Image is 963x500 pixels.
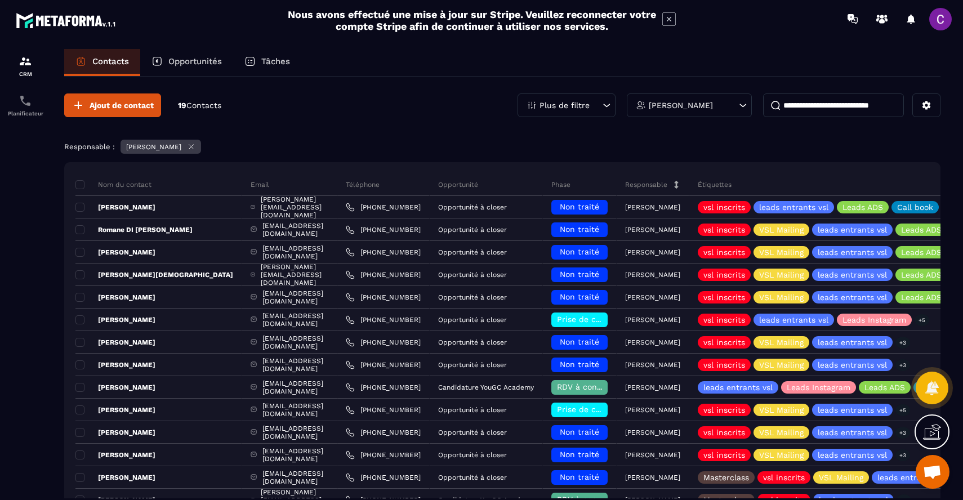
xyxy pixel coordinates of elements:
p: [PERSON_NAME] [649,101,713,109]
a: [PHONE_NUMBER] [346,338,421,347]
p: vsl inscrits [703,203,745,211]
p: VSL Mailing [759,406,804,414]
p: Opportunité à closer [438,361,507,369]
p: [PERSON_NAME] [625,293,680,301]
p: VSL Mailing [759,338,804,346]
p: Plus de filtre [540,101,590,109]
p: leads entrants vsl [818,271,887,279]
p: Opportunité à closer [438,406,507,414]
p: leads entrants vsl [877,474,947,481]
p: vsl inscrits [763,474,805,481]
p: [PERSON_NAME] [75,428,155,437]
p: Opportunité à closer [438,474,507,481]
p: Nom du contact [75,180,151,189]
p: leads entrants vsl [818,406,887,414]
img: scheduler [19,94,32,108]
p: CRM [3,71,48,77]
p: [PERSON_NAME] [625,474,680,481]
p: [PERSON_NAME][DEMOGRAPHIC_DATA] [75,270,233,279]
a: [PHONE_NUMBER] [346,203,421,212]
p: Opportunité à closer [438,316,507,324]
p: Leads ADS [901,248,942,256]
p: [PERSON_NAME] [625,383,680,391]
a: [PHONE_NUMBER] [346,405,421,414]
span: Non traité [560,472,599,481]
p: Call book [897,203,933,211]
a: [PHONE_NUMBER] [346,315,421,324]
p: vsl inscrits [703,361,745,369]
a: [PHONE_NUMBER] [346,360,421,369]
a: [PHONE_NUMBER] [346,473,421,482]
span: Non traité [560,270,599,279]
p: +3 [895,449,910,461]
p: Responsable : [64,142,115,151]
p: leads entrants vsl [818,338,887,346]
p: [PERSON_NAME] [75,405,155,414]
p: +3 [895,359,910,371]
p: [PERSON_NAME] [75,338,155,347]
p: [PERSON_NAME] [625,338,680,346]
a: [PHONE_NUMBER] [346,450,421,459]
p: vsl inscrits [703,316,745,324]
span: Non traité [560,450,599,459]
p: leads entrants vsl [703,383,773,391]
p: Planificateur [3,110,48,117]
p: Leads ADS [901,293,942,301]
p: Romane DI [PERSON_NAME] [75,225,193,234]
p: Leads ADS [842,203,883,211]
p: Responsable [625,180,667,189]
p: Étiquettes [698,180,732,189]
p: +5 [895,404,910,416]
p: Téléphone [346,180,380,189]
p: leads entrants vsl [818,248,887,256]
a: Contacts [64,49,140,76]
a: formationformationCRM [3,46,48,86]
p: Leads Instagram [787,383,850,391]
p: [PERSON_NAME] [625,451,680,459]
p: VSL Mailing [819,474,863,481]
p: vsl inscrits [703,406,745,414]
p: Opportunité [438,180,478,189]
span: Prise de contact effectuée [557,315,661,324]
p: Masterclass [703,474,749,481]
p: vsl inscrits [703,451,745,459]
img: formation [19,55,32,68]
span: Prise de contact effectuée [557,405,661,414]
span: Non traité [560,360,599,369]
p: [PERSON_NAME] [75,203,155,212]
a: [PHONE_NUMBER] [346,270,421,279]
p: [PERSON_NAME] [75,473,155,482]
p: Phase [551,180,570,189]
p: Leads ADS [864,383,905,391]
p: vsl inscrits [703,428,745,436]
p: Opportunité à closer [438,293,507,301]
p: vsl inscrits [703,271,745,279]
p: VSL Mailing [759,226,804,234]
p: Opportunité à closer [438,226,507,234]
span: Non traité [560,292,599,301]
a: Opportunités [140,49,233,76]
a: [PHONE_NUMBER] [346,428,421,437]
p: Opportunité à closer [438,248,507,256]
p: leads entrants vsl [759,316,828,324]
p: [PERSON_NAME] [625,226,680,234]
span: Contacts [186,101,221,110]
p: Email [251,180,269,189]
p: +3 [895,427,910,439]
p: Leads ADS [901,226,942,234]
p: VSL Mailing [759,248,804,256]
img: logo [16,10,117,30]
a: [PHONE_NUMBER] [346,225,421,234]
p: leads entrants vsl [759,203,828,211]
div: Ouvrir le chat [916,455,949,489]
p: [PERSON_NAME] [75,383,155,392]
p: [PERSON_NAME] [126,143,181,151]
p: leads entrants vsl [818,451,887,459]
p: [PERSON_NAME] [625,203,680,211]
span: Non traité [560,337,599,346]
p: [PERSON_NAME] [625,271,680,279]
p: Tâches [261,56,290,66]
p: VSL Mailing [759,428,804,436]
p: leads entrants vsl [818,293,887,301]
p: vsl inscrits [703,248,745,256]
